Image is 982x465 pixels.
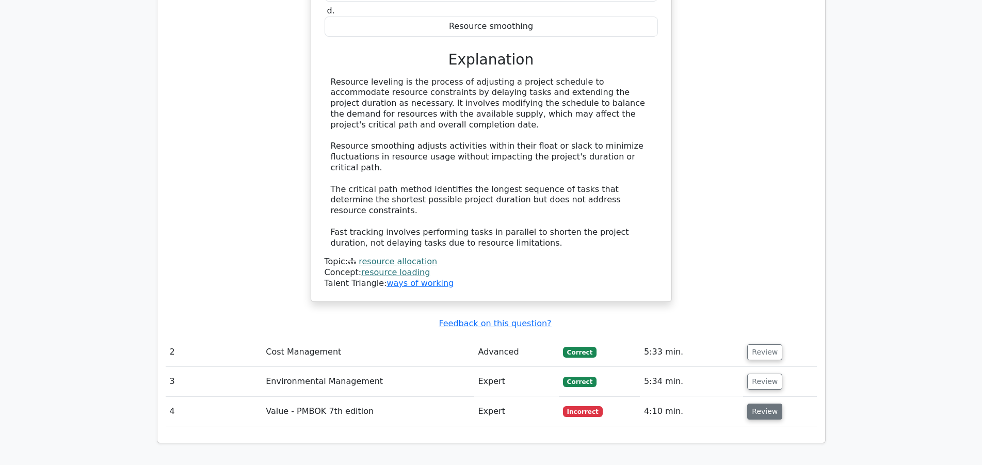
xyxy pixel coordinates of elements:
[640,367,743,396] td: 5:34 min.
[262,338,474,367] td: Cost Management
[640,397,743,426] td: 4:10 min.
[747,344,782,360] button: Review
[747,404,782,420] button: Review
[359,256,437,266] a: resource allocation
[325,256,658,267] div: Topic:
[331,51,652,69] h3: Explanation
[327,6,335,15] span: d.
[325,256,658,288] div: Talent Triangle:
[166,397,262,426] td: 4
[166,367,262,396] td: 3
[166,338,262,367] td: 2
[325,17,658,37] div: Resource smoothing
[563,377,597,387] span: Correct
[474,338,559,367] td: Advanced
[262,367,474,396] td: Environmental Management
[361,267,430,277] a: resource loading
[331,77,652,249] div: Resource leveling is the process of adjusting a project schedule to accommodate resource constrai...
[325,267,658,278] div: Concept:
[262,397,474,426] td: Value - PMBOK 7th edition
[563,406,603,416] span: Incorrect
[387,278,454,288] a: ways of working
[747,374,782,390] button: Review
[474,397,559,426] td: Expert
[640,338,743,367] td: 5:33 min.
[439,318,551,328] a: Feedback on this question?
[474,367,559,396] td: Expert
[563,347,597,357] span: Correct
